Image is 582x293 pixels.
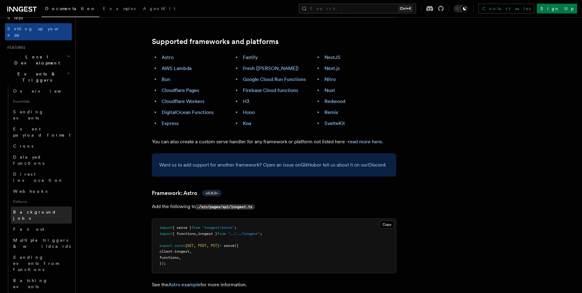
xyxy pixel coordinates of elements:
span: Batching events [13,278,48,289]
a: Framework: Astrov3.8.0+ [152,189,221,197]
a: Astro example [168,282,200,288]
span: "inngest/astro" [202,225,234,230]
span: { [185,244,187,248]
span: client [159,249,172,254]
a: Background jobs [11,207,72,224]
p: Add the following to : [152,202,396,211]
span: inngest } [198,232,217,236]
a: Hono [243,109,255,115]
a: Crons [11,141,72,152]
a: Sending events from functions [11,252,72,275]
span: Delayed functions [13,155,44,166]
a: Overview [11,86,72,97]
span: , [189,249,192,254]
span: Crons [13,144,33,148]
span: serve [224,244,234,248]
span: Fan out [13,227,44,232]
span: GET [187,244,194,248]
span: Examples [103,6,136,11]
code: ./src/pages/api/inngest.ts [196,204,254,210]
span: , [196,232,198,236]
a: Next.js [324,65,340,71]
button: Events & Triggers [5,68,72,86]
a: Multiple triggers & wildcards [11,235,72,252]
a: Fan out [11,224,72,235]
span: Multiple triggers & wildcards [13,238,71,249]
span: Patterns [11,197,72,207]
p: Want us to add support for another framework? Open an issue on or tell us about it on our . [159,161,389,169]
span: Essentials [11,97,72,106]
a: Webhooks [11,186,72,197]
a: Bun [162,76,170,82]
a: Google Cloud Run Functions [243,76,306,82]
a: Delayed functions [11,152,72,169]
span: Sending events [13,109,44,120]
a: Cloudflare Pages [162,87,199,93]
span: }); [159,261,166,266]
a: Documentation [42,2,99,17]
button: Search...Ctrl+K [299,4,416,13]
span: = [219,244,221,248]
span: , [179,255,181,260]
a: SvelteKit [324,120,345,126]
span: PUT [211,244,217,248]
a: Fastify [243,54,258,60]
span: } [217,244,219,248]
span: const [174,244,185,248]
button: Copy [380,221,394,229]
a: Firebase Cloud functions [243,87,298,93]
span: v3.8.0+ [206,191,218,196]
span: Event payload format [13,126,71,137]
span: Webhooks [13,189,47,194]
span: Setting up your app [7,26,60,37]
span: functions [159,255,179,260]
span: { serve } [172,225,192,230]
a: Fresh ([PERSON_NAME]) [243,65,298,71]
span: , [207,244,209,248]
a: read more here [348,139,382,145]
span: ; [234,225,236,230]
kbd: Ctrl+K [399,5,412,12]
a: AWS Lambda [162,65,192,71]
span: Overview [13,89,76,93]
a: Redwood [324,98,345,104]
span: Sending events from functions [13,255,59,272]
span: ({ [234,244,239,248]
a: Sending events [11,106,72,123]
a: Astro [162,54,174,60]
a: Nuxt [324,87,335,93]
span: export [159,244,172,248]
a: Remix [324,109,338,115]
span: , [194,244,196,248]
button: Local Development [5,51,72,68]
a: GitHub [301,162,317,168]
span: AgentKit [143,6,175,11]
a: Express [162,120,179,126]
span: Features [5,45,25,50]
a: Nitro [324,76,336,82]
a: NestJS [324,54,341,60]
span: inngest [174,249,189,254]
span: Events & Triggers [5,71,67,83]
a: Contact sales [478,4,534,13]
a: Examples [99,2,139,16]
span: import [159,232,172,236]
span: Background jobs [13,210,56,221]
a: AgentKit [139,2,179,16]
a: Event payload format [11,123,72,141]
span: from [192,225,200,230]
a: Direct invocation [11,169,72,186]
a: H3 [243,98,249,104]
p: See the for more information. [152,280,396,289]
a: Supported frameworks and platforms [152,37,279,46]
a: DigitalOcean Functions [162,109,214,115]
a: Discord [368,162,385,168]
p: You can also create a custom serve handler for any framework or platform not listed here - . [152,137,396,146]
span: from [217,232,226,236]
span: Documentation [45,6,96,11]
span: ; [260,232,262,236]
a: Koa [243,120,251,126]
a: Batching events [11,275,72,292]
a: Sign Up [537,4,577,13]
button: Toggle dark mode [454,5,468,12]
